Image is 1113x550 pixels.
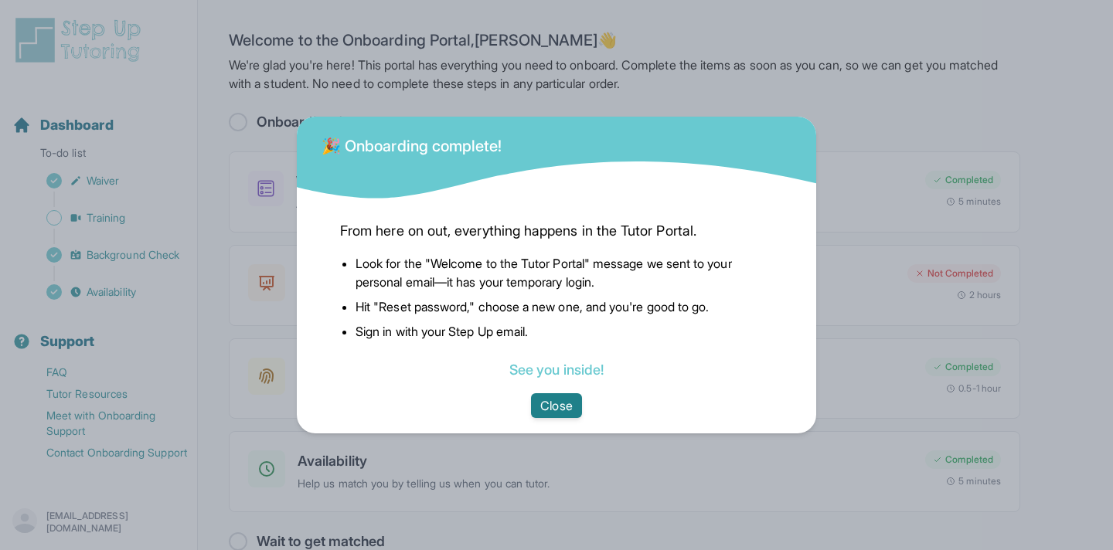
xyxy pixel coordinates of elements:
div: 🎉 Onboarding complete! [322,126,502,157]
li: Hit "Reset password," choose a new one, and you're good to go. [356,297,773,316]
span: From here on out, everything happens in the Tutor Portal. [340,220,773,242]
a: See you inside! [509,362,604,378]
li: Sign in with your Step Up email. [356,322,773,341]
button: Close [531,393,581,418]
li: Look for the "Welcome to the Tutor Portal" message we sent to your personal email—it has your tem... [356,254,773,291]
